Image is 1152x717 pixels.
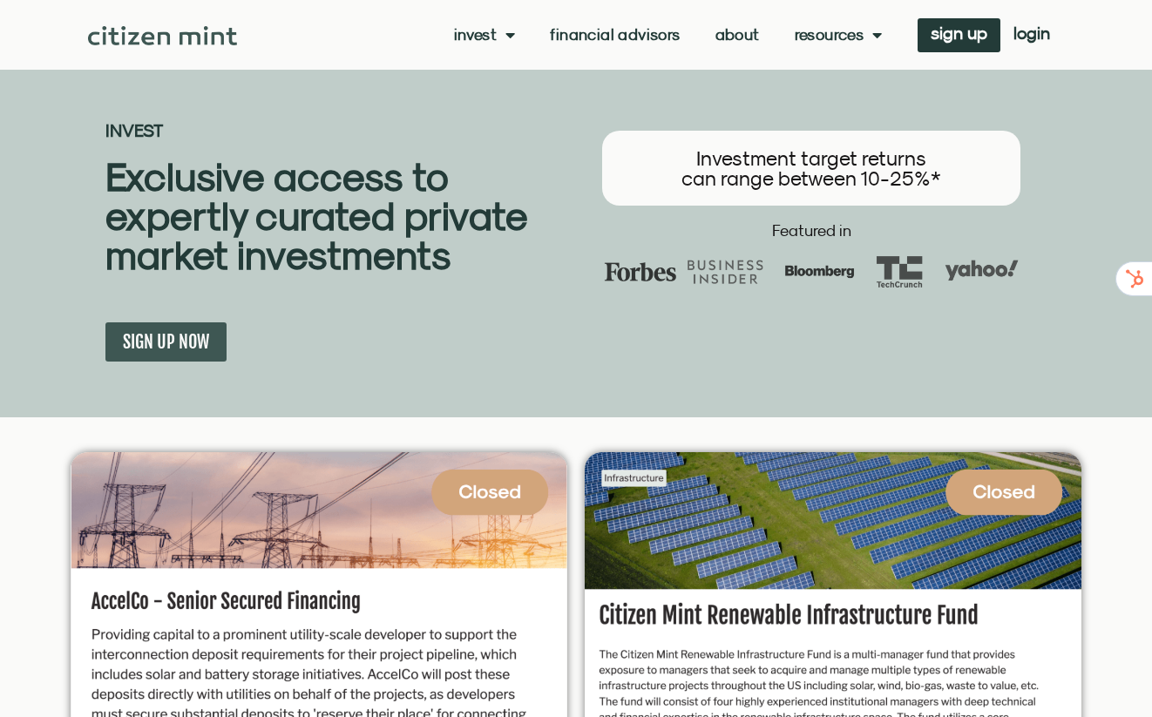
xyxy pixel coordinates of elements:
a: sign up [918,18,1000,52]
span: SIGN UP NOW [123,331,209,353]
b: Exclusive access to expertly curated private market investments [105,153,527,278]
a: SIGN UP NOW [105,322,227,362]
h2: Featured in [585,223,1038,239]
span: login [1013,27,1050,39]
h3: Investment target returns can range between 10-25%* [620,148,1003,188]
img: Citizen Mint [88,26,237,45]
a: About [715,26,760,44]
a: login [1000,18,1063,52]
a: Financial Advisors [550,26,680,44]
a: Invest [454,26,516,44]
span: sign up [931,27,987,39]
h2: INVEST [105,122,576,139]
a: Resources [795,26,883,44]
nav: Menu [454,26,883,44]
